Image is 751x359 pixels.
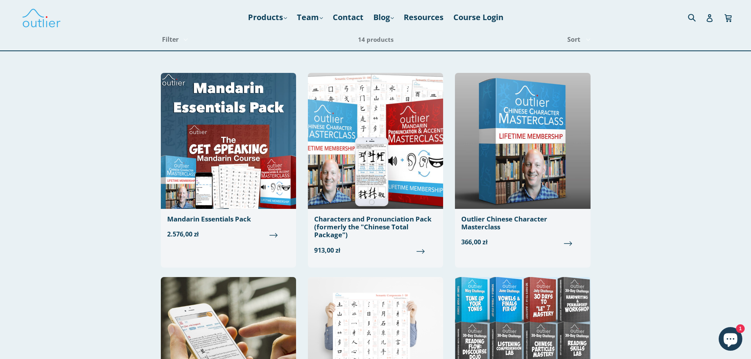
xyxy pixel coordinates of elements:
[449,10,507,24] a: Course Login
[329,10,367,24] a: Contact
[400,10,447,24] a: Resources
[314,246,437,255] span: 913,00 zł
[455,73,590,209] img: Outlier Chinese Character Masterclass Outlier Linguistics
[22,6,61,29] img: Outlier Linguistics
[461,238,584,247] span: 366,00 zł
[369,10,398,24] a: Blog
[716,327,745,353] inbox-online-store-chat: Shopify online store chat
[308,73,443,209] img: Chinese Total Package Outlier Linguistics
[314,215,437,239] div: Characters and Pronunciation Pack (formerly the "Chinese Total Package")
[686,9,708,25] input: Search
[161,73,296,245] a: Mandarin Essentials Pack 2.576,00 zł
[308,73,443,261] a: Characters and Pronunciation Pack (formerly the "Chinese Total Package") 913,00 zł
[167,215,290,223] div: Mandarin Essentials Pack
[455,73,590,253] a: Outlier Chinese Character Masterclass 366,00 zł
[167,229,290,239] span: 2.576,00 zł
[293,10,327,24] a: Team
[461,215,584,231] div: Outlier Chinese Character Masterclass
[358,35,393,43] span: 14 products
[161,73,296,209] img: Mandarin Essentials Pack
[244,10,291,24] a: Products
